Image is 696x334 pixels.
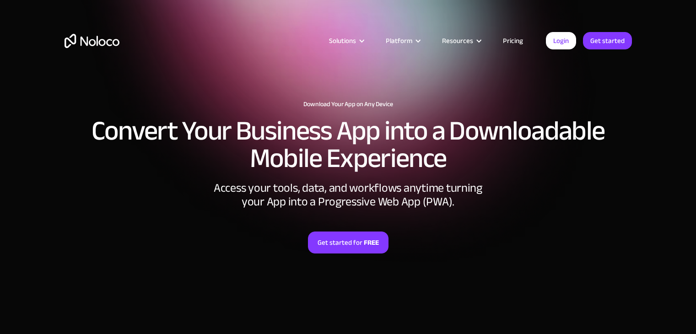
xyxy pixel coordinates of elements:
[442,35,473,47] div: Resources
[431,35,491,47] div: Resources
[65,101,632,108] h1: Download Your App on Any Device
[386,35,412,47] div: Platform
[329,35,356,47] div: Solutions
[308,232,388,253] a: Get started forFREE
[65,117,632,172] h2: Convert Your Business App into a Downloadable Mobile Experience
[546,32,576,49] a: Login
[374,35,431,47] div: Platform
[491,35,534,47] a: Pricing
[211,181,486,209] div: Access your tools, data, and workflows anytime turning your App into a Progressive Web App (PWA).
[364,237,379,248] strong: FREE
[318,35,374,47] div: Solutions
[65,34,119,48] a: home
[583,32,632,49] a: Get started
